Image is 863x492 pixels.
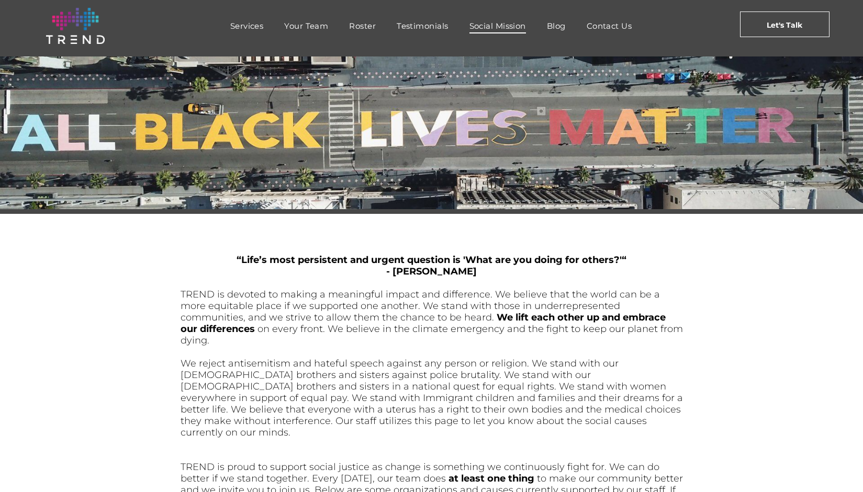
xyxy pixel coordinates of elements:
[767,12,802,38] span: Let's Talk
[449,473,534,484] span: at least one thing
[274,18,339,33] a: Your Team
[576,18,643,33] a: Contact Us
[181,323,683,346] span: on every front. We believe in the climate emergency and the fight to keep our planet from dying.
[237,254,626,266] span: “Life’s most persistent and urgent question is 'What are you doing for others?'“
[220,18,274,33] a: Services
[181,461,659,484] span: TREND is proud to support social justice as change is something we continuously fight for. We can...
[181,312,666,335] span: We lift each other up and embrace our differences
[386,18,458,33] a: Testimonials
[386,266,477,277] span: - [PERSON_NAME]
[339,18,386,33] a: Roster
[46,8,105,44] img: logo
[181,289,660,323] span: TREND is devoted to making a meaningful impact and difference. We believe that the world can be a...
[181,358,683,438] span: We reject antisemitism and hateful speech against any person or religion. We stand with our [DEMO...
[536,18,576,33] a: Blog
[675,371,863,492] iframe: Chat Widget
[740,12,830,37] a: Let's Talk
[459,18,536,33] a: Social Mission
